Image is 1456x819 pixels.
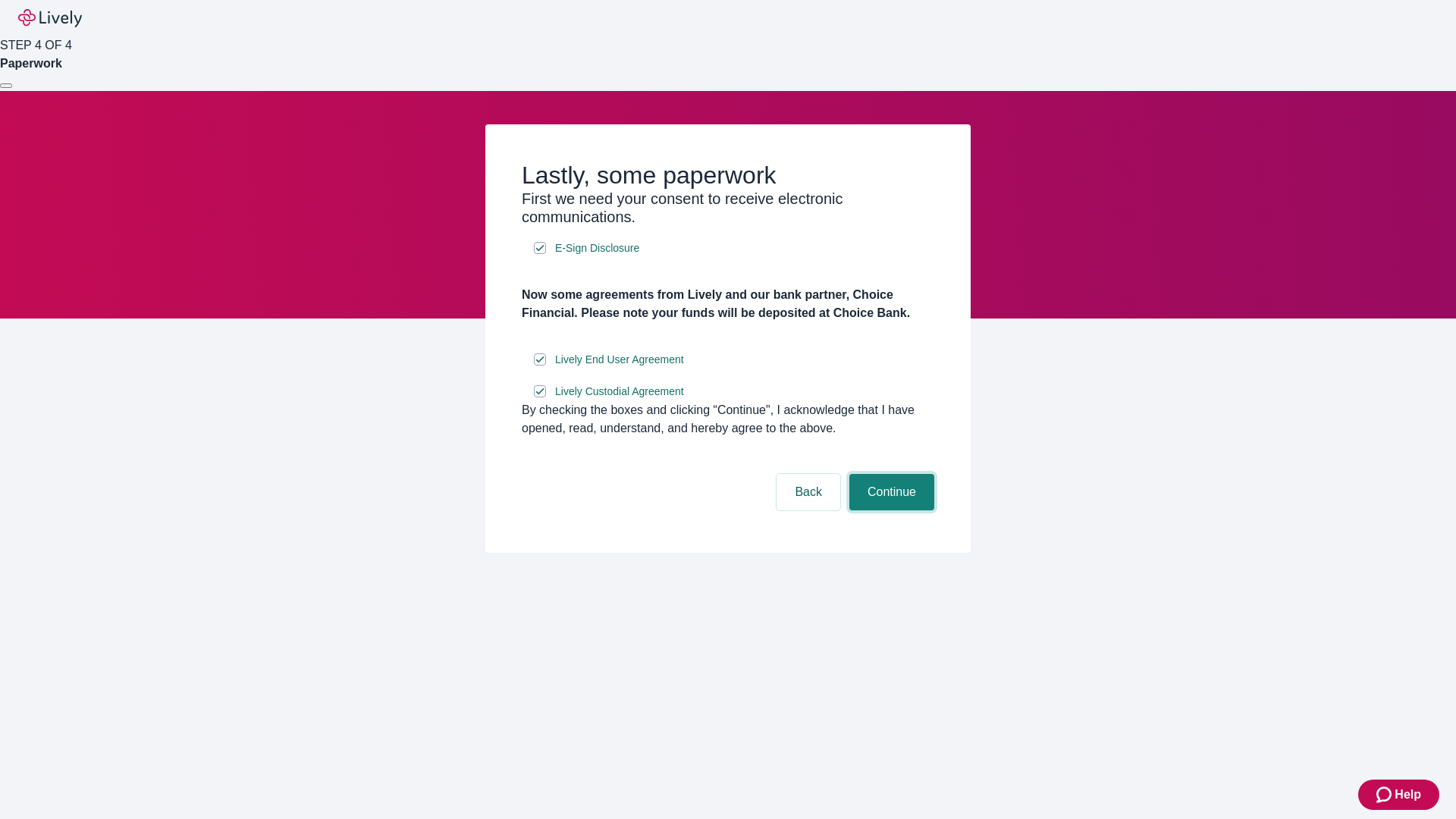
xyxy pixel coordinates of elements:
div: By checking the boxes and clicking “Continue", I acknowledge that I have opened, read, understand... [522,401,934,438]
a: e-sign disclosure document [552,350,687,369]
a: e-sign disclosure document [552,382,687,401]
h4: Now some agreements from Lively and our bank partner, Choice Financial. Please note your funds wi... [522,286,934,322]
button: Back [777,474,840,510]
img: Lively [18,9,82,27]
span: Help [1395,786,1421,804]
span: E-Sign Disclosure [555,240,639,256]
h3: First we need your consent to receive electronic communications. [522,190,934,226]
button: Continue [849,474,934,510]
a: e-sign disclosure document [552,239,642,258]
svg: Zendesk support icon [1376,786,1395,804]
span: Lively Custodial Agreement [555,384,684,400]
button: Zendesk support iconHelp [1358,780,1439,810]
span: Lively End User Agreement [555,352,684,368]
h2: Lastly, some paperwork [522,161,934,190]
